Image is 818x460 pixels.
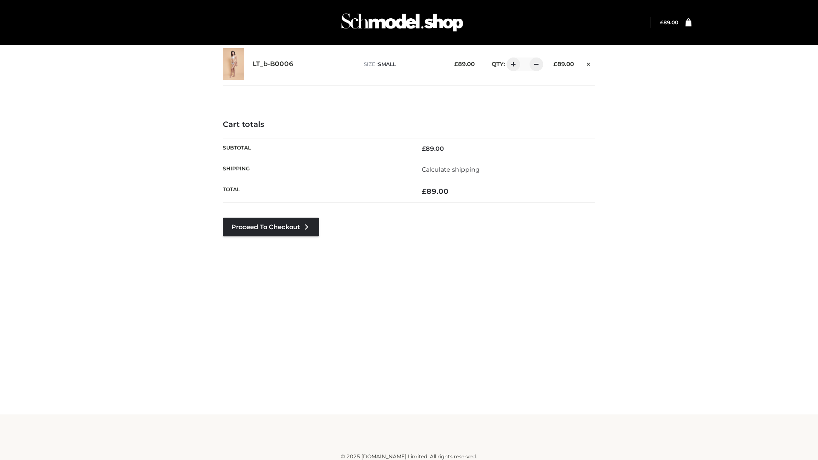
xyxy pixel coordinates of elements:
span: £ [553,60,557,67]
img: Schmodel Admin 964 [338,6,466,39]
bdi: 89.00 [660,19,678,26]
span: £ [422,187,426,195]
p: size : [364,60,441,68]
div: QTY: [483,57,540,71]
bdi: 89.00 [422,187,449,195]
th: Subtotal [223,138,409,159]
a: £89.00 [660,19,678,26]
span: £ [454,60,458,67]
a: Remove this item [582,57,595,69]
th: Total [223,180,409,203]
th: Shipping [223,159,409,180]
a: Proceed to Checkout [223,218,319,236]
bdi: 89.00 [553,60,574,67]
span: SMALL [378,61,396,67]
a: LT_b-B0006 [253,60,294,68]
bdi: 89.00 [422,145,444,152]
span: £ [422,145,426,152]
a: Calculate shipping [422,166,480,173]
bdi: 89.00 [454,60,475,67]
h4: Cart totals [223,120,595,129]
span: £ [660,19,663,26]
